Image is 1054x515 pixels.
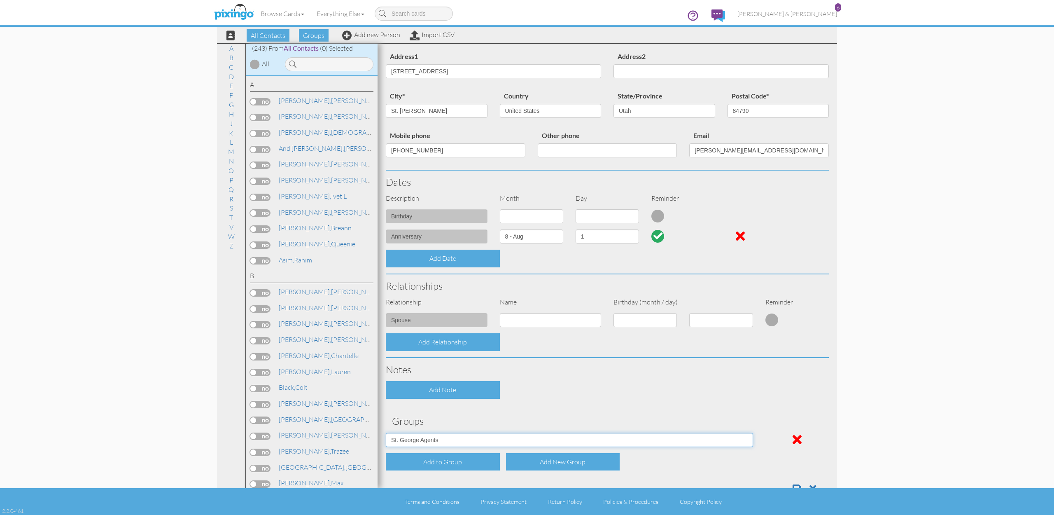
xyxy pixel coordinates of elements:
[278,127,403,137] a: [DEMOGRAPHIC_DATA]
[386,313,487,327] input: (e.g. Friend, Daughter)
[279,319,331,328] span: [PERSON_NAME],
[386,364,829,375] h3: Notes
[278,303,383,313] a: [PERSON_NAME]
[279,383,295,391] span: Black,
[225,43,238,53] a: A
[410,30,455,39] a: Import CSV
[279,96,331,105] span: [PERSON_NAME],
[254,3,310,24] a: Browse Cards
[224,147,238,157] a: M
[278,335,383,344] a: [PERSON_NAME]
[279,288,331,296] span: [PERSON_NAME],
[392,416,823,426] h3: Groups
[212,2,256,23] img: pixingo logo
[299,29,329,42] span: Groups
[613,91,667,102] label: State/Province
[386,453,500,471] div: Add to Group
[835,3,841,12] div: 6
[279,208,331,216] span: [PERSON_NAME],
[607,297,759,307] div: Birthday (month / day)
[279,224,331,232] span: [PERSON_NAME],
[386,250,500,267] div: Add Date
[279,415,331,424] span: [PERSON_NAME],
[225,81,237,91] a: E
[225,128,238,138] a: K
[613,51,650,62] label: Address2
[246,44,378,53] div: (243) From
[603,498,658,505] a: Policies & Procedures
[279,112,331,120] span: [PERSON_NAME],
[250,271,373,283] div: B
[342,30,400,39] a: Add new Person
[225,241,238,251] a: Z
[279,335,331,344] span: [PERSON_NAME],
[225,156,238,166] a: N
[279,240,331,248] span: [PERSON_NAME],
[320,44,353,52] span: (0) Selected
[278,159,383,169] a: [PERSON_NAME]
[278,446,350,456] a: Trazee
[279,304,331,312] span: [PERSON_NAME],
[278,143,455,153] a: [PERSON_NAME]
[386,177,829,187] h3: Dates
[224,185,238,194] a: Q
[225,175,238,185] a: P
[262,59,269,69] div: All
[737,10,837,17] span: [PERSON_NAME] & [PERSON_NAME]
[548,498,582,505] a: Return Policy
[278,382,308,392] a: Colt
[278,367,352,377] a: Lauren
[284,44,319,52] span: All Contacts
[278,207,383,217] a: [PERSON_NAME]
[689,130,713,141] label: Email
[759,297,797,307] div: Reminder
[405,498,459,505] a: Terms and Conditions
[278,318,383,328] a: [PERSON_NAME]
[278,255,313,265] a: Rahim
[250,80,373,92] div: A
[480,498,527,505] a: Privacy Statement
[279,479,331,487] span: [PERSON_NAME],
[225,90,237,100] a: F
[278,191,347,201] a: Ivet L
[226,137,237,147] a: L
[731,3,843,24] a: [PERSON_NAME] & [PERSON_NAME] 6
[226,119,237,129] a: J
[225,53,238,63] a: B
[278,414,397,424] a: [GEOGRAPHIC_DATA]
[278,287,383,297] a: [PERSON_NAME]
[500,91,533,102] label: Country
[386,51,422,62] label: Address1
[680,498,722,505] a: Copyright Policy
[494,297,608,307] div: Name
[2,507,23,515] div: 2.2.0-461
[538,130,584,141] label: Other phone
[645,194,721,203] div: Reminder
[279,144,344,152] span: and [PERSON_NAME],
[278,430,383,440] a: [PERSON_NAME]
[386,91,409,102] label: city*
[569,194,645,203] div: Day
[224,232,239,241] a: W
[278,478,344,488] a: Max
[386,281,829,291] h3: Relationships
[380,194,494,203] div: Description
[279,160,331,168] span: [PERSON_NAME],
[279,192,331,200] span: [PERSON_NAME],
[728,91,773,102] label: Postal Code*
[386,333,500,351] div: Add Relationship
[279,176,331,184] span: [PERSON_NAME],
[278,111,383,121] a: [PERSON_NAME]
[278,351,359,360] a: Chantelle
[278,398,383,408] a: [PERSON_NAME]
[279,256,294,264] span: Asim,
[279,399,331,407] span: [PERSON_NAME],
[310,3,371,24] a: Everything Else
[279,463,345,471] span: [GEOGRAPHIC_DATA],
[279,447,331,455] span: [PERSON_NAME],
[225,109,238,119] a: H
[494,194,569,203] div: Month
[226,203,237,213] a: S
[279,368,331,376] span: [PERSON_NAME],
